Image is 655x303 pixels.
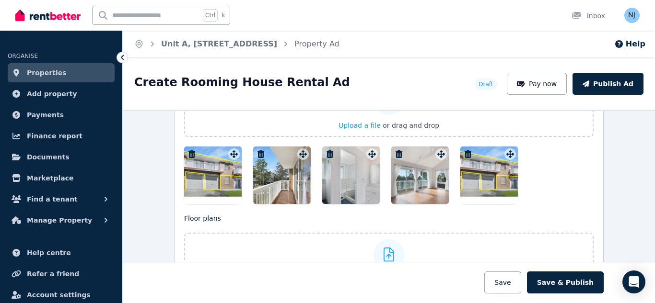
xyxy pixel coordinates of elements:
a: Refer a friend [8,264,115,283]
button: Help [614,38,645,50]
div: Inbox [572,11,605,21]
span: k [222,11,225,19]
p: Floor plans [184,213,594,223]
span: Payments [27,109,64,121]
button: Publish Ad [573,73,643,95]
a: Unit A, [STREET_ADDRESS] [161,39,277,48]
h1: Create Rooming House Rental Ad [134,75,350,90]
span: Draft [479,80,493,88]
span: Account settings [27,289,91,301]
a: Marketplace [8,168,115,188]
span: ORGANISE [8,53,38,59]
a: Help centre [8,243,115,262]
div: Open Intercom Messenger [622,270,645,293]
span: Add property [27,88,77,100]
span: Ctrl [203,9,218,22]
span: Manage Property [27,214,92,226]
a: Add property [8,84,115,103]
a: Property Ad [294,39,339,48]
span: Documents [27,151,70,163]
span: or drag and drop [383,122,439,129]
button: Find a tenant [8,190,115,209]
span: Find a tenant [27,193,78,205]
span: Refer a friend [27,268,79,280]
button: Upload a file or drag and drop [339,121,439,130]
a: Properties [8,63,115,82]
span: Upload a file [339,122,381,129]
img: RentBetter [15,8,81,22]
a: Documents [8,147,115,167]
button: Manage Property [8,211,115,230]
button: Pay now [507,73,567,95]
span: Help centre [27,247,71,258]
span: Properties [27,67,67,79]
span: Finance report [27,130,82,142]
img: Nazia Judkins [624,8,640,23]
a: Finance report [8,126,115,146]
a: Payments [8,105,115,124]
nav: Breadcrumb [123,31,351,57]
button: Save [484,271,521,293]
button: Save & Publish [527,271,604,293]
span: Marketplace [27,172,73,184]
